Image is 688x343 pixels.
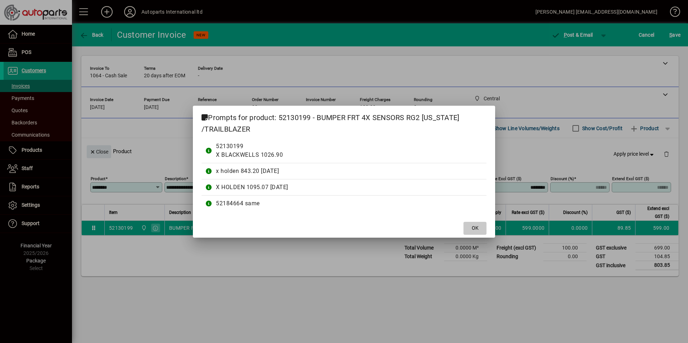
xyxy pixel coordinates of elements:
div: X HOLDEN 1095.07 [DATE] [216,183,486,192]
h2: Prompts for product: 52130199 - BUMPER FRT 4X SENSORS RG2 [US_STATE] /TRAILBLAZER [193,106,495,138]
button: OK [463,222,486,235]
div: 52130199 X BLACKWELLS 1026.90 [216,142,486,159]
div: 52184664 same [216,199,486,208]
div: x holden 843.20 [DATE] [216,167,486,175]
span: OK [472,224,479,232]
